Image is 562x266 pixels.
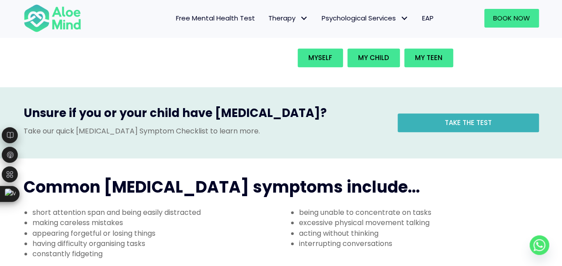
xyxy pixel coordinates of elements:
[347,48,400,67] a: My child
[315,9,415,28] a: Psychological ServicesPsychological Services: submenu
[24,126,384,136] p: Take our quick [MEDICAL_DATA] Symptom Checklist to learn more.
[299,218,548,228] li: excessive physical movement talking
[404,48,453,67] a: My teen
[398,12,411,25] span: Psychological Services: submenu
[32,249,281,259] li: constantly fidgeting
[262,9,315,28] a: TherapyTherapy: submenu
[32,238,281,249] li: having difficulty organising tasks
[415,53,442,62] span: My teen
[176,13,255,23] span: Free Mental Health Test
[298,12,311,25] span: Therapy: submenu
[322,13,409,23] span: Psychological Services
[398,113,539,132] a: Take the test
[415,9,440,28] a: EAP
[484,9,539,28] a: Book Now
[93,9,440,28] nav: Menu
[298,48,343,67] a: Myself
[268,13,308,23] span: Therapy
[169,9,262,28] a: Free Mental Health Test
[445,118,492,127] span: Take the test
[24,105,384,125] h3: Unsure if you or your child have [MEDICAL_DATA]?
[308,53,332,62] span: Myself
[299,228,548,238] li: acting without thinking
[299,238,548,249] li: interrupting conversations
[32,228,281,238] li: appearing forgetful or losing things
[493,13,530,23] span: Book Now
[24,4,81,33] img: Aloe mind Logo
[32,218,281,228] li: making careless mistakes
[358,53,389,62] span: My child
[299,207,548,218] li: being unable to concentrate on tasks
[295,46,534,69] div: Book an intake for my...
[24,176,420,198] span: Common [MEDICAL_DATA] symptoms include...
[32,207,281,218] li: short attention span and being easily distracted
[422,13,434,23] span: EAP
[530,235,549,255] a: Whatsapp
